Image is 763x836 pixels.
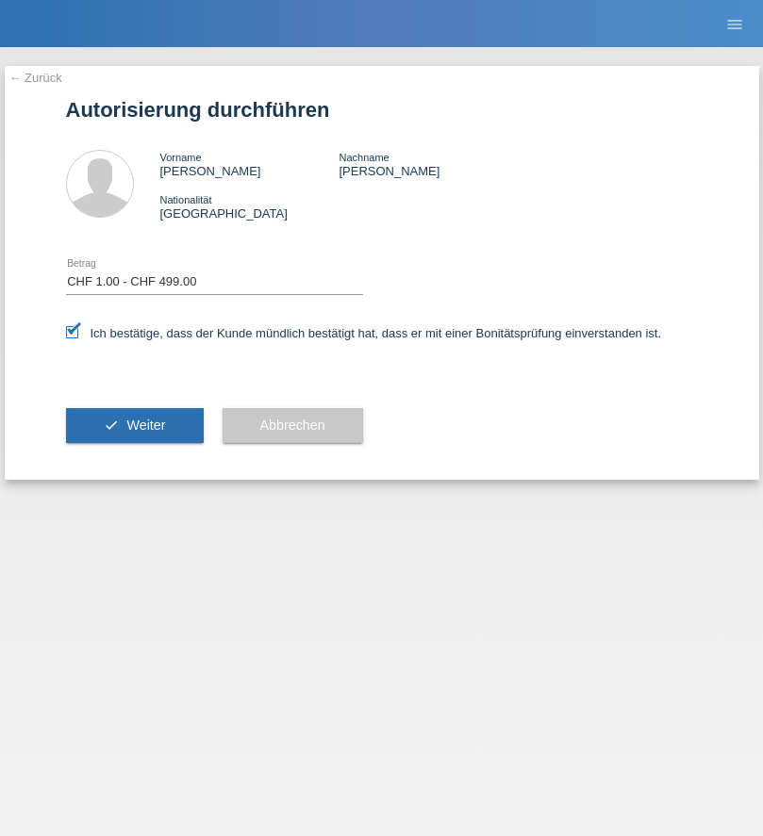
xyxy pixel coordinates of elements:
i: menu [725,15,744,34]
button: check Weiter [66,408,204,444]
span: Nationalität [160,194,212,205]
span: Weiter [126,418,165,433]
a: ← Zurück [9,71,62,85]
a: menu [716,18,754,29]
button: Abbrechen [223,408,363,444]
div: [PERSON_NAME] [160,150,340,178]
i: check [104,418,119,433]
div: [GEOGRAPHIC_DATA] [160,192,340,221]
h1: Autorisierung durchführen [66,98,698,122]
label: Ich bestätige, dass der Kunde mündlich bestätigt hat, dass er mit einer Bonitätsprüfung einversta... [66,326,662,340]
div: [PERSON_NAME] [339,150,518,178]
span: Vorname [160,152,202,163]
span: Nachname [339,152,389,163]
span: Abbrechen [260,418,325,433]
